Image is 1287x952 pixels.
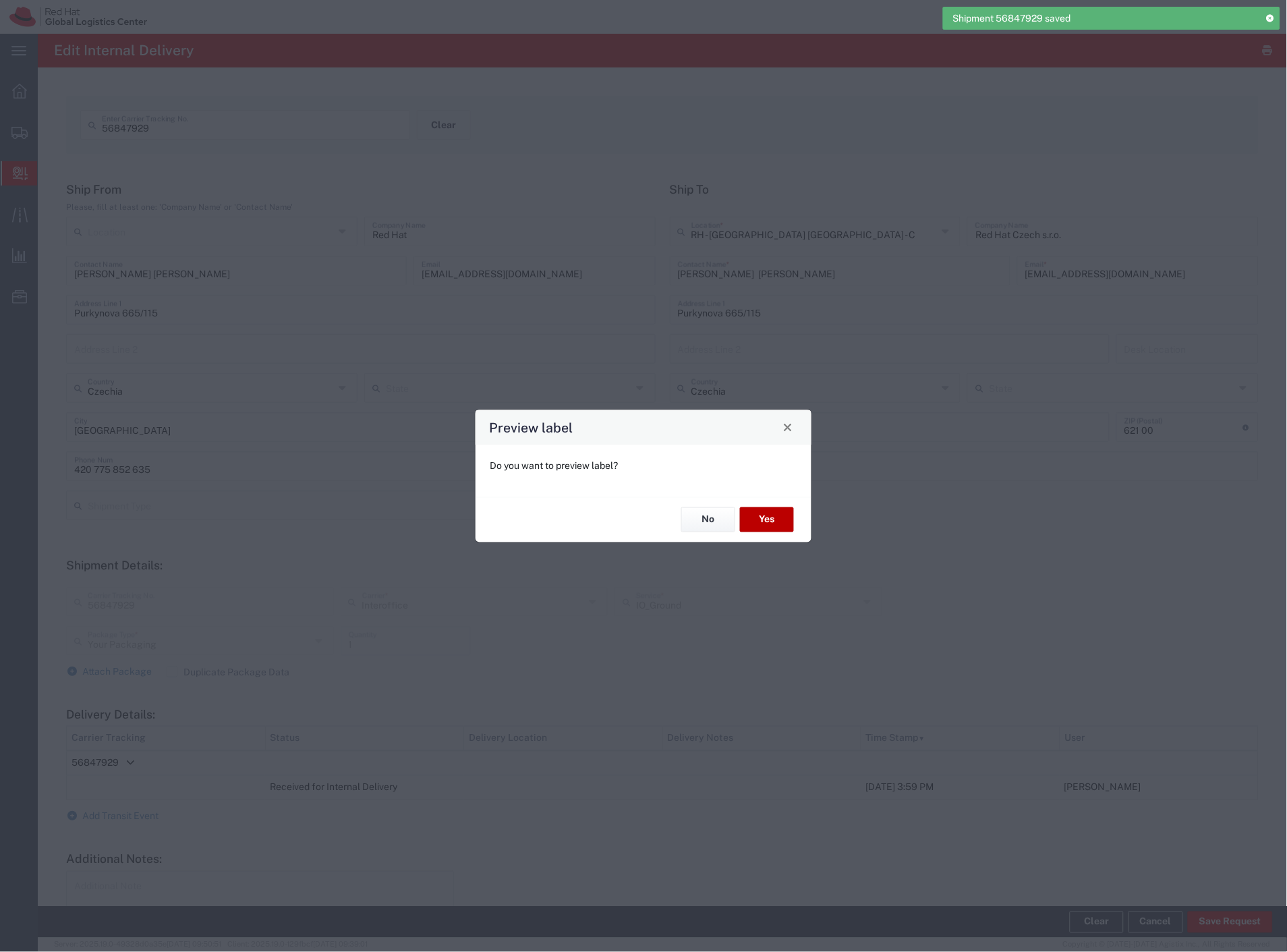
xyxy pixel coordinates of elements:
span: Shipment 56847929 saved [953,11,1071,26]
button: No [681,507,735,532]
button: Yes [740,507,794,532]
p: Do you want to preview label? [490,459,797,473]
button: Close [778,418,797,437]
h4: Preview label [490,418,573,437]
